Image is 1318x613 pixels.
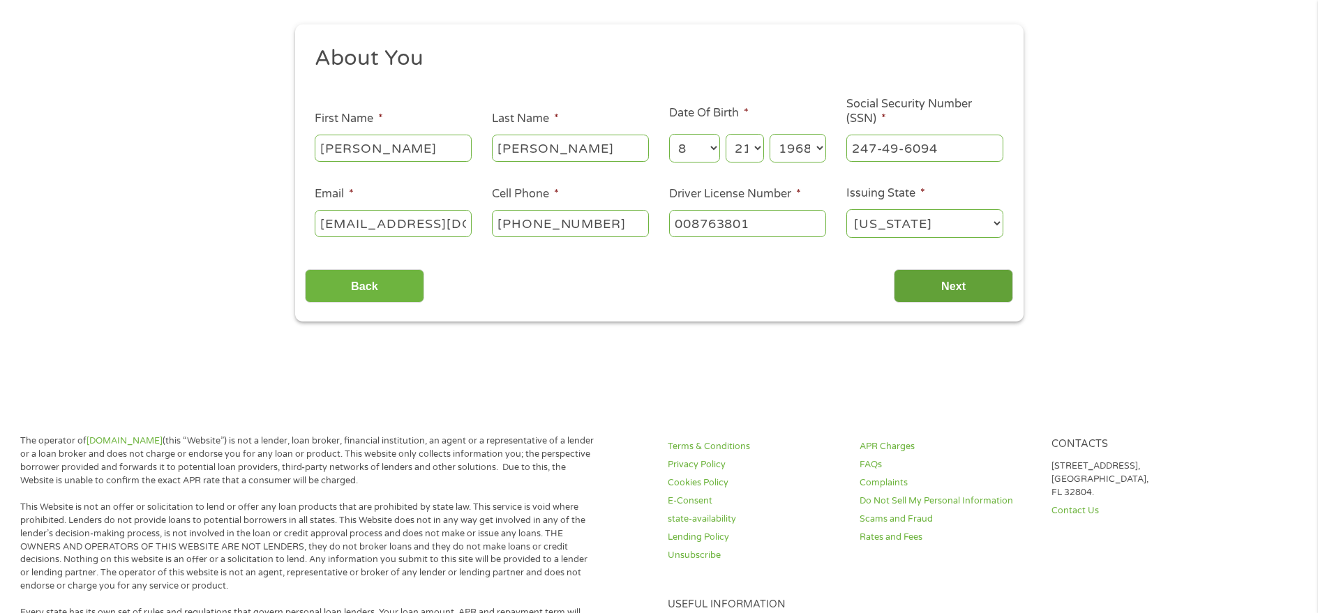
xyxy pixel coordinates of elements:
input: Smith [492,135,649,161]
a: FAQs [860,458,1035,471]
a: Scams and Fraud [860,513,1035,526]
label: Driver License Number [669,187,801,202]
a: E-Consent [668,494,843,508]
label: Issuing State [846,186,925,201]
p: The operator of (this “Website”) is not a lender, loan broker, financial institution, an agent or... [20,434,597,487]
a: Unsubscribe [668,549,843,562]
h4: Useful Information [668,598,1227,612]
input: john@gmail.com [315,210,472,236]
a: Complaints [860,476,1035,490]
input: Next [894,269,1013,303]
a: Terms & Conditions [668,440,843,453]
a: Lending Policy [668,531,843,544]
label: Date Of Birth [669,106,749,121]
a: APR Charges [860,440,1035,453]
a: Cookies Policy [668,476,843,490]
a: Rates and Fees [860,531,1035,544]
a: [DOMAIN_NAME] [87,435,163,446]
input: John [315,135,472,161]
label: Cell Phone [492,187,559,202]
h2: About You [315,45,993,73]
a: state-availability [668,513,843,526]
input: (541) 754-3010 [492,210,649,236]
p: [STREET_ADDRESS], [GEOGRAPHIC_DATA], FL 32804. [1051,460,1227,499]
input: Back [305,269,424,303]
a: Contact Us [1051,504,1227,517]
h4: Contacts [1051,438,1227,451]
a: Privacy Policy [668,458,843,471]
label: Last Name [492,112,559,126]
label: Social Security Number (SSN) [846,97,1003,126]
p: This Website is not an offer or solicitation to lend or offer any loan products that are prohibit... [20,501,597,593]
label: Email [315,187,354,202]
a: Do Not Sell My Personal Information [860,494,1035,508]
input: 078-05-1120 [846,135,1003,161]
label: First Name [315,112,383,126]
